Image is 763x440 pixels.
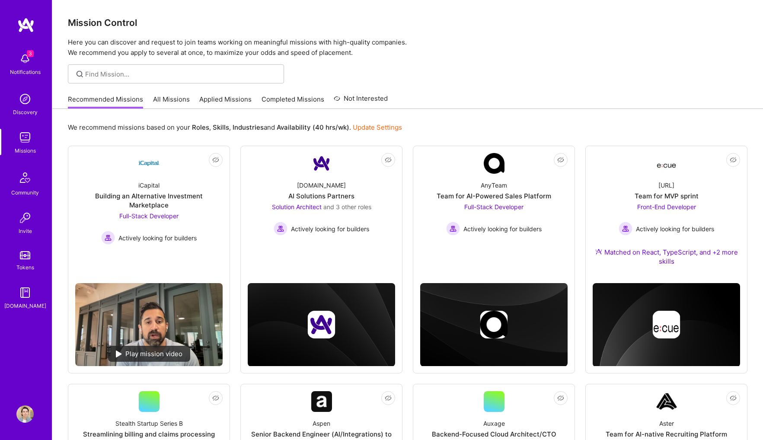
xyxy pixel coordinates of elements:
span: Actively looking for builders [291,224,369,233]
a: Company Logo[DOMAIN_NAME]AI Solutions PartnersSolution Architect and 3 other rolesActively lookin... [248,153,395,256]
img: No Mission [75,283,223,366]
span: Solution Architect [272,203,322,210]
span: Full-Stack Developer [119,212,179,220]
i: icon EyeClosed [730,156,737,163]
img: Company Logo [656,156,677,171]
div: AnyTeam [481,181,507,190]
a: Company Logo[URL]Team for MVP sprintFront-End Developer Actively looking for buildersActively loo... [593,153,740,276]
a: Company LogoiCapitalBuilding an Alternative Investment MarketplaceFull-Stack Developer Actively l... [75,153,223,276]
span: 3 [27,50,34,57]
span: Actively looking for builders [463,224,542,233]
img: Actively looking for builders [101,231,115,245]
span: Actively looking for builders [118,233,197,242]
div: Team for AI-Powered Sales Platform [437,191,551,201]
b: Industries [233,123,264,131]
i: icon EyeClosed [385,395,392,402]
p: We recommend missions based on your , , and . [68,123,402,132]
input: Find Mission... [85,70,278,79]
div: Tokens [16,263,34,272]
img: Company logo [480,311,508,338]
a: Not Interested [334,93,388,109]
div: Team for AI-native Recruiting Platform [606,430,727,439]
img: Ateam Purple Icon [595,248,602,255]
div: Missions [15,146,36,155]
img: cover [593,283,740,367]
img: discovery [16,90,34,108]
b: Roles [192,123,209,131]
div: Aster [659,419,674,428]
span: Actively looking for builders [636,224,714,233]
i: icon EyeClosed [385,156,392,163]
a: User Avatar [14,405,36,423]
a: Completed Missions [262,95,324,109]
img: Company Logo [484,153,504,174]
img: cover [420,283,568,367]
i: icon EyeClosed [212,395,219,402]
div: Discovery [13,108,38,117]
img: play [116,351,122,357]
i: icon SearchGrey [75,69,85,79]
img: teamwork [16,129,34,146]
div: Matched on React, TypeScript, and +2 more skills [593,248,740,266]
img: bell [16,50,34,67]
div: [DOMAIN_NAME] [4,301,46,310]
i: icon EyeClosed [557,395,564,402]
p: Here you can discover and request to join teams working on meaningful missions with high-quality ... [68,37,747,58]
img: logo [17,17,35,33]
div: [URL] [658,181,674,190]
div: Play mission video [108,346,190,362]
img: Actively looking for builders [446,222,460,236]
div: iCapital [138,181,160,190]
img: Company logo [653,311,680,338]
img: Company logo [308,311,335,338]
img: guide book [16,284,34,301]
div: Community [11,188,39,197]
div: Invite [19,226,32,236]
img: Company Logo [311,391,332,412]
span: Front-End Developer [637,203,696,210]
img: cover [248,283,395,367]
img: Company Logo [139,153,160,174]
h3: Mission Control [68,17,747,28]
div: Building an Alternative Investment Marketplace [75,191,223,210]
div: Auxage [483,419,505,428]
img: tokens [20,251,30,259]
span: Full-Stack Developer [464,203,524,210]
div: Stealth Startup Series B [115,419,183,428]
i: icon EyeClosed [730,395,737,402]
img: Actively looking for builders [274,222,287,236]
b: Skills [213,123,229,131]
div: [DOMAIN_NAME] [297,181,346,190]
a: Update Settings [353,123,402,131]
div: AI Solutions Partners [288,191,354,201]
a: All Missions [153,95,190,109]
img: Company Logo [311,153,332,174]
a: Recommended Missions [68,95,143,109]
div: Team for MVP sprint [635,191,699,201]
a: Company LogoAnyTeamTeam for AI-Powered Sales PlatformFull-Stack Developer Actively looking for bu... [420,153,568,256]
b: Availability (40 hrs/wk) [277,123,349,131]
img: Company Logo [656,391,677,412]
i: icon EyeClosed [557,156,564,163]
i: icon EyeClosed [212,156,219,163]
span: and 3 other roles [323,203,371,210]
img: Actively looking for builders [619,222,632,236]
img: Invite [16,209,34,226]
div: Notifications [10,67,41,77]
img: Community [15,167,35,188]
img: User Avatar [16,405,34,423]
a: Applied Missions [199,95,252,109]
div: Aspen [313,419,330,428]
